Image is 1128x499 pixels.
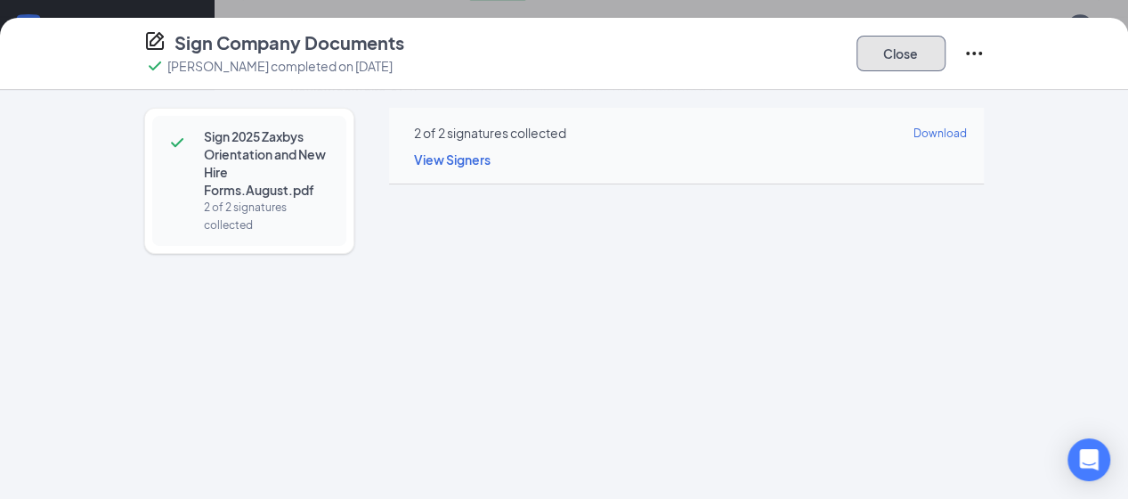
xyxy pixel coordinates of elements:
[856,36,945,71] button: Close
[174,30,404,55] h4: Sign Company Documents
[963,43,985,64] svg: Ellipses
[144,55,166,77] svg: Checkmark
[913,122,966,143] a: Download
[204,127,329,199] span: Sign 2025 Zaxbys Orientation and New Hire Forms.August.pdf
[204,199,329,234] div: 2 of 2 signatures collected
[389,184,985,492] iframe: Sign 2025 Zaxbys Orientation and New Hire Forms.August.pdf
[414,124,566,142] div: 2 of 2 signatures collected
[414,151,491,168] span: View Signers
[913,127,966,140] span: Download
[144,30,166,52] svg: CompanyDocumentIcon
[167,57,393,75] p: [PERSON_NAME] completed on [DATE]
[1067,438,1110,481] div: Open Intercom Messenger
[166,132,188,153] svg: Checkmark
